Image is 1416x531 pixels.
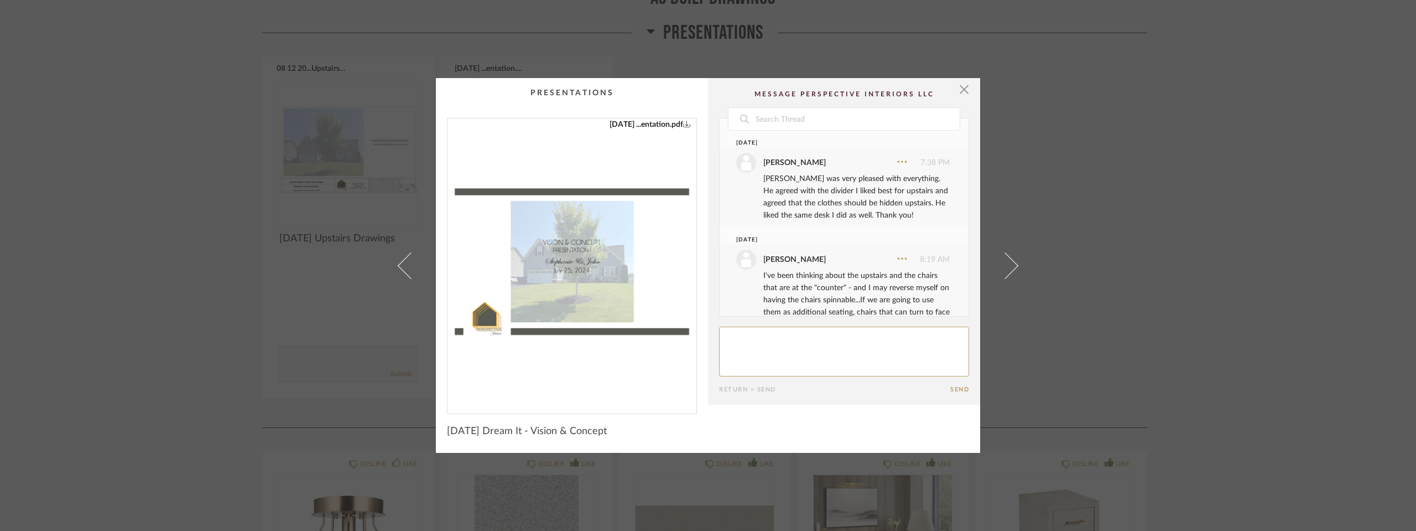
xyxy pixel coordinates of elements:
button: Close [953,78,975,100]
div: [PERSON_NAME] [763,254,826,266]
div: [PERSON_NAME] [763,157,826,169]
div: 7:38 PM [736,153,950,173]
div: [DATE] [736,139,929,147]
div: [PERSON_NAME] was very pleased with everything. He agreed with the divider I liked best for upsta... [763,173,950,221]
div: I've been thinking about the upstairs and the chairs that are at the "counter" - and I may revers... [763,270,950,331]
input: Search Thread [754,108,960,130]
div: Return = Send [719,386,950,393]
img: 4f8cf5b3-00d0-4d5e-94c8-0d22dcaf8d1d_1000x1000.jpg [447,118,696,405]
button: Send [950,386,969,393]
div: 8:19 AM [736,250,950,270]
span: [DATE] Dream It - Vision & Concept [447,425,607,437]
a: [DATE] ...entation.pdf [610,118,691,131]
div: [DATE] [736,236,929,244]
div: 0 [447,118,696,405]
